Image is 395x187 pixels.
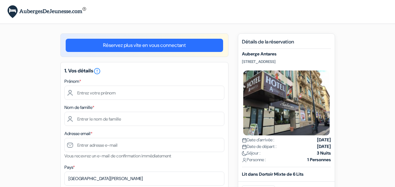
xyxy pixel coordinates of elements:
h5: Détails de la réservation [242,39,331,49]
strong: [DATE] [317,143,331,150]
span: Date d'arrivée : [242,137,274,143]
label: Nom de famille [64,104,94,111]
img: calendar.svg [242,138,247,143]
i: error_outline [93,67,101,75]
label: Adresse email [64,130,92,137]
h5: 1. Vos détails [64,67,224,75]
img: moon.svg [242,151,247,156]
a: error_outline [93,67,101,74]
h5: Auberge Antares [242,51,331,57]
strong: [DATE] [317,137,331,143]
small: Vous recevrez un e-mail de confirmation immédiatement [64,153,171,159]
img: user_icon.svg [242,158,247,162]
input: Entrez votre prénom [64,86,224,100]
img: AubergesDeJeunesse.com [8,5,86,18]
label: Prénom [64,78,81,85]
label: Pays [64,164,75,171]
p: [STREET_ADDRESS] [242,59,331,64]
span: Séjour : [242,150,261,156]
span: Date de départ : [242,143,277,150]
strong: 3 Nuits [317,150,331,156]
b: Lit dans Dortoir Mixte de 6 Lits [242,171,304,177]
img: calendar.svg [242,144,247,149]
input: Entrer le nom de famille [64,112,224,126]
span: Personne : [242,156,266,163]
a: Réservez plus vite en vous connectant [66,39,223,52]
strong: 1 Personnes [307,156,331,163]
input: Entrer adresse e-mail [64,138,224,152]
